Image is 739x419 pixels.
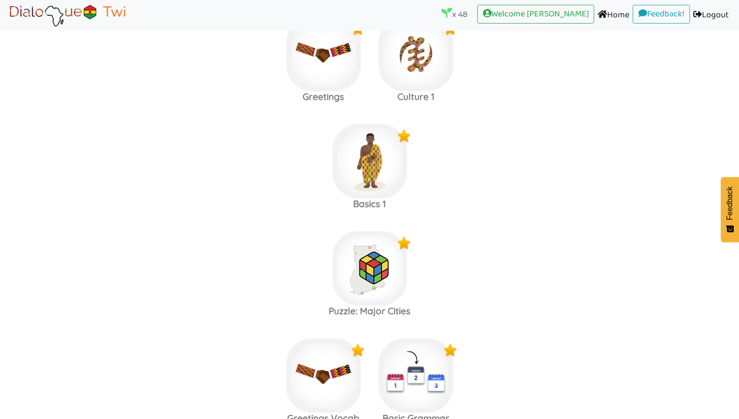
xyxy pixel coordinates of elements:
h3: Puzzle: Major Cities [323,306,416,317]
p: x 48 [441,7,468,21]
img: adinkra_beredum.b0fe9998.png [379,17,453,91]
a: Welcome [PERSON_NAME] [477,5,594,24]
img: today.79211964.png [379,338,453,413]
img: ghana-cities-rubiks-dgray3.8c345a13.png [332,231,407,306]
img: Brand [7,3,128,27]
img: x9Y5jP2O4Z5kwAAAABJRU5ErkJggg== [397,129,411,143]
h3: Basics 1 [323,198,416,209]
img: greetings.3fee7869.jpg [286,338,361,413]
h3: Greetings [277,91,369,102]
a: Feedback! [633,5,690,24]
img: x9Y5jP2O4Z5kwAAAABJRU5ErkJggg== [443,343,458,357]
a: Home [594,5,633,26]
img: greetings.3fee7869.jpg [286,17,361,91]
span: Feedback [726,186,734,220]
img: x9Y5jP2O4Z5kwAAAABJRU5ErkJggg== [351,343,365,357]
button: Feedback - Show survey [721,177,739,242]
a: Logout [690,5,732,26]
h3: Culture 1 [369,91,462,102]
img: x9Y5jP2O4Z5kwAAAABJRU5ErkJggg== [397,236,411,250]
img: akan-man-gold.ebcf6999.png [332,124,407,198]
